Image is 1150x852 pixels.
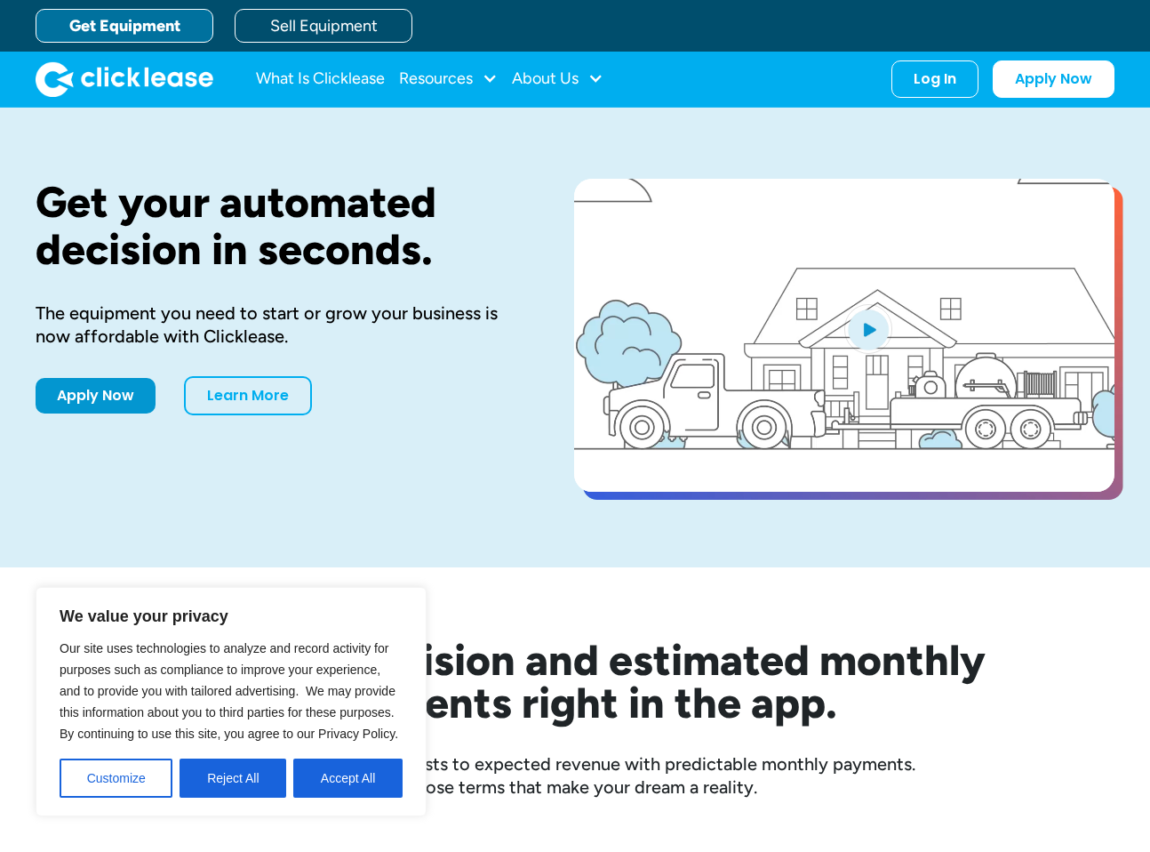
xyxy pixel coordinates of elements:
[180,759,286,798] button: Reject All
[60,759,172,798] button: Customize
[914,70,956,88] div: Log In
[36,179,517,273] h1: Get your automated decision in seconds.
[184,376,312,415] a: Learn More
[36,587,427,816] div: We value your privacy
[36,752,1114,799] div: Compare equipment costs to expected revenue with predictable monthly payments. Choose terms that ...
[36,61,213,97] img: Clicklease logo
[36,378,156,414] a: Apply Now
[993,60,1114,98] a: Apply Now
[60,606,403,627] p: We value your privacy
[36,9,213,43] a: Get Equipment
[36,301,517,348] div: The equipment you need to start or grow your business is now affordable with Clicklease.
[60,641,398,741] span: Our site uses technologies to analyze and record activity for purposes such as compliance to impr...
[77,639,1073,724] h2: See your decision and estimated monthly payments right in the app.
[256,61,385,97] a: What Is Clicklease
[293,759,403,798] button: Accept All
[844,304,892,354] img: Blue play button logo on a light blue circular background
[235,9,412,43] a: Sell Equipment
